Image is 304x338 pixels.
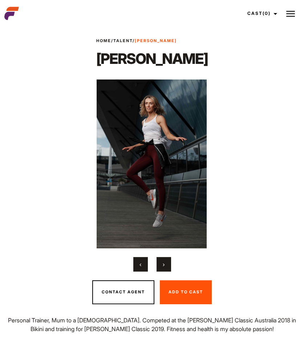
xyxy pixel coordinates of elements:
[135,38,177,43] strong: [PERSON_NAME]
[263,11,271,16] span: (0)
[241,4,281,23] a: Cast(0)
[92,280,154,304] button: Contact Agent
[4,6,19,21] img: cropped-aefm-brand-fav-22-square.png
[96,38,177,44] span: / /
[96,50,208,68] h1: [PERSON_NAME]
[113,38,133,43] a: Talent
[139,261,141,268] span: Previous
[169,289,203,294] span: Add To Cast
[4,316,300,333] p: Personal Trainer, Mum to a [DEMOGRAPHIC_DATA]. Competed at the [PERSON_NAME] Classic Australia 20...
[163,261,165,268] span: Next
[160,280,212,304] button: Add To Cast
[96,38,111,43] a: Home
[286,9,295,18] img: Burger icon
